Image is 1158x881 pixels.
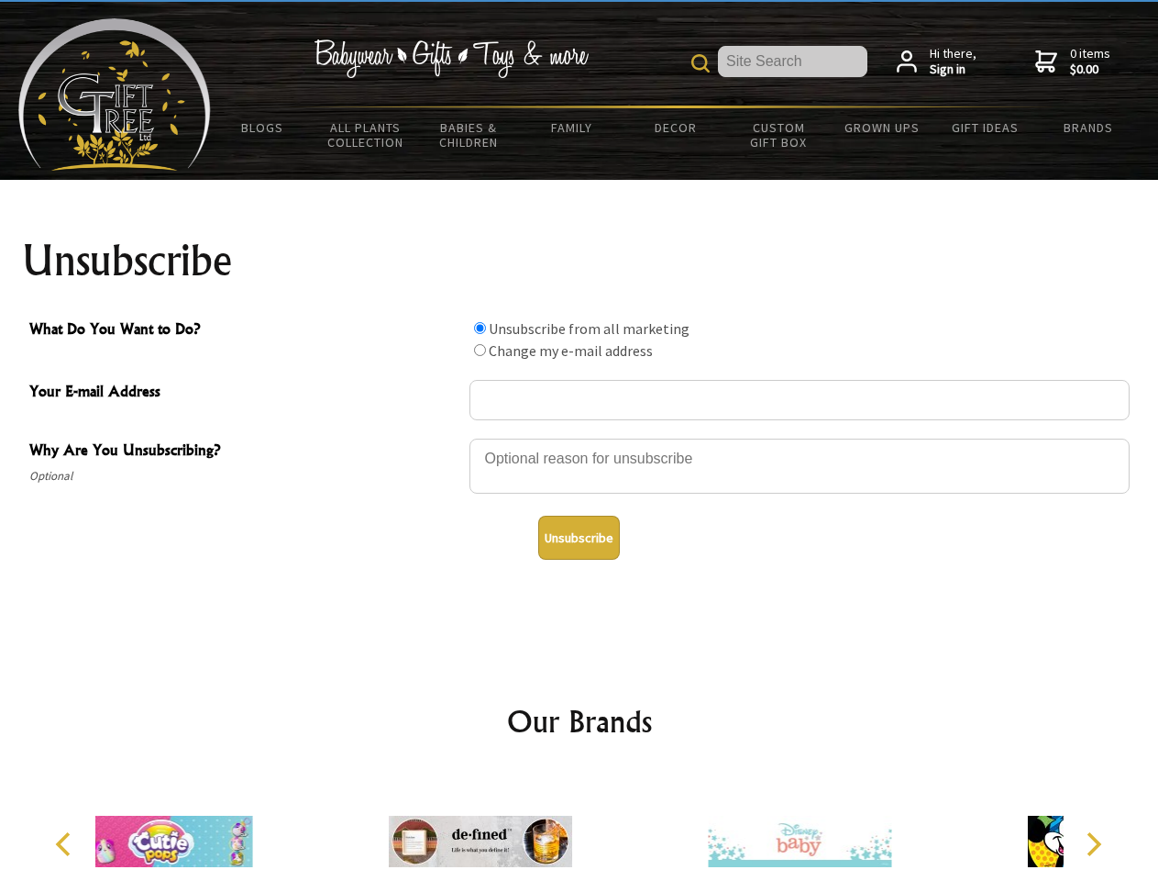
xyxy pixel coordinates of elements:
[1035,46,1110,78] a: 0 items$0.00
[1037,108,1141,147] a: Brands
[933,108,1037,147] a: Gift Ideas
[22,239,1137,283] h1: Unsubscribe
[521,108,624,147] a: Family
[1073,824,1113,864] button: Next
[29,439,460,465] span: Why Are You Unsubscribing?
[46,824,86,864] button: Previous
[314,39,589,78] img: Babywear - Gifts - Toys & more
[417,108,521,162] a: Babies & Children
[29,318,460,344] span: What Do You Want to Do?
[1070,45,1110,78] span: 0 items
[623,108,727,147] a: Decor
[718,46,867,77] input: Site Search
[474,344,486,356] input: What Do You Want to Do?
[18,18,211,171] img: Babyware - Gifts - Toys and more...
[691,54,710,72] img: product search
[489,319,689,338] label: Unsubscribe from all marketing
[538,516,620,560] button: Unsubscribe
[314,108,418,162] a: All Plants Collection
[489,341,653,360] label: Change my e-mail address
[930,46,976,78] span: Hi there,
[474,322,486,334] input: What Do You Want to Do?
[727,108,831,162] a: Custom Gift Box
[469,380,1130,420] input: Your E-mail Address
[930,61,976,78] strong: Sign in
[1070,61,1110,78] strong: $0.00
[29,465,460,487] span: Optional
[29,380,460,407] span: Your E-mail Address
[830,108,933,147] a: Grown Ups
[469,439,1130,494] textarea: Why Are You Unsubscribing?
[897,46,976,78] a: Hi there,Sign in
[211,108,314,147] a: BLOGS
[37,699,1122,743] h2: Our Brands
